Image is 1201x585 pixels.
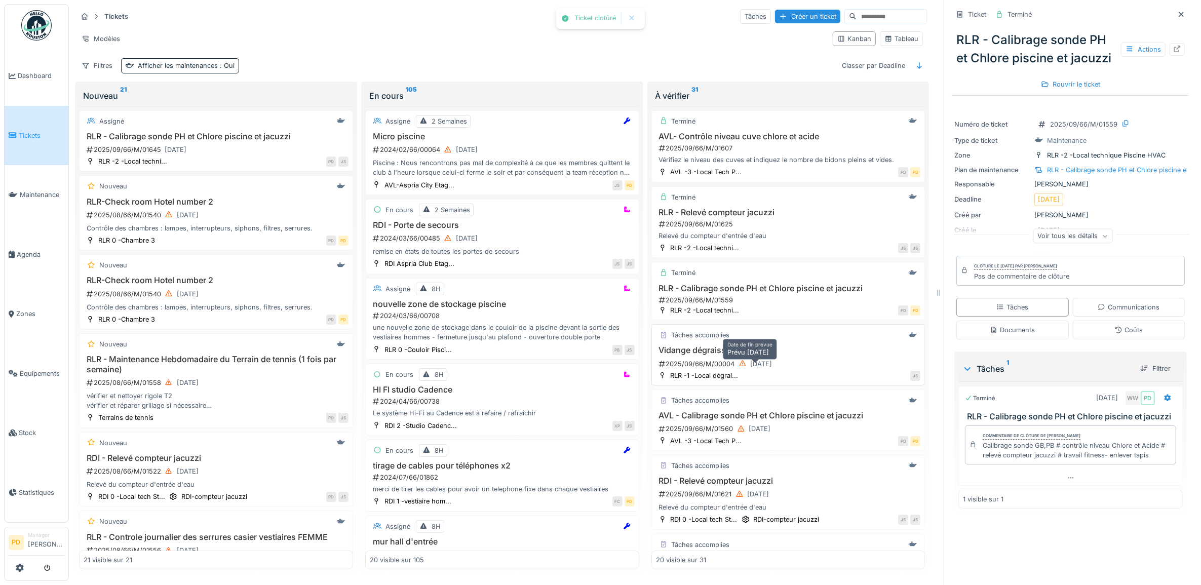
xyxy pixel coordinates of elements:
[658,422,921,435] div: 2025/09/66/M/01560
[656,345,921,355] h3: Vidange dégraisseur Cuisine
[671,167,742,177] div: AVL -3 -Local Tech P...
[432,284,441,294] div: 8H
[612,421,623,431] div: XP
[99,438,127,448] div: Nouveau
[338,413,348,423] div: JS
[370,220,635,230] h3: RDI - Porte de secours
[372,232,635,245] div: 2024/03/66/00485
[5,403,68,463] a: Stock
[370,323,635,342] div: une nouvelle zone de stockage dans le couloir de la piscine devant la sortie des vestiaires homme...
[672,192,696,202] div: Terminé
[370,555,424,565] div: 20 visible sur 105
[612,345,623,355] div: PB
[385,370,413,379] div: En cours
[5,46,68,106] a: Dashboard
[656,502,921,512] div: Relevé du compteur d'entrée d'eau
[84,391,348,410] div: vérifier et nettoyer rigole T2 vérifier et réparer grillage si nécessaire Nettoyer les entrées de...
[672,116,696,126] div: Terminé
[98,315,155,324] div: RLR 0 -Chambre 3
[723,339,777,360] div: Prévu [DATE]
[456,145,478,154] div: [DATE]
[181,492,247,501] div: RDI-compteur jacuzzi
[656,155,921,165] div: Vérifiez le niveau des cuves et indiquez le nombre de bidons pleins et vides.
[177,378,199,387] div: [DATE]
[967,412,1178,421] h3: RLR - Calibrage sonde PH et Chlore piscine et jacuzzi
[84,555,132,565] div: 21 visible sur 21
[672,461,730,471] div: Tâches accomplies
[9,531,64,556] a: PD Manager[PERSON_NAME]
[5,463,68,523] a: Statistiques
[384,345,452,355] div: RLR 0 -Couloir Pisci...
[372,549,635,561] div: 2024/07/66/01857
[177,210,199,220] div: [DATE]
[384,496,451,506] div: RDI 1 -vestiaire hom...
[98,413,153,422] div: Terrains de tennis
[338,315,348,325] div: PD
[5,165,68,225] a: Maintenance
[898,305,908,316] div: PD
[974,271,1069,281] div: Pas de commentaire de clôture
[1033,229,1112,244] div: Voir tous les détails
[28,531,64,553] li: [PERSON_NAME]
[692,90,699,102] sup: 31
[16,309,64,319] span: Zones
[754,515,820,524] div: RDI-compteur jacuzzi
[406,90,417,102] sup: 105
[898,436,908,446] div: PD
[656,208,921,217] h3: RLR - Relevé compteur jacuzzi
[84,132,348,141] h3: RLR - Calibrage sonde PH et Chlore piscine et jacuzzi
[1096,393,1118,403] div: [DATE]
[86,376,348,389] div: 2025/08/66/M/01558
[138,61,235,70] div: Afficher les maintenances
[1141,391,1155,405] div: PD
[1114,325,1143,335] div: Coûts
[672,330,730,340] div: Tâches accomplies
[385,284,410,294] div: Assigné
[370,247,635,256] div: remise en états de toutes les portes de secours
[751,359,772,369] div: [DATE]
[98,492,165,501] div: RDI 0 -Local tech St...
[370,537,635,547] h3: mur hall d'entrée
[385,205,413,215] div: En cours
[338,157,348,167] div: JS
[1126,391,1140,405] div: WW
[656,555,706,565] div: 20 visible sur 31
[326,492,336,502] div: PD
[910,167,920,177] div: PD
[99,260,127,270] div: Nouveau
[86,544,348,557] div: 2025/08/66/M/01556
[1136,362,1175,375] div: Filtrer
[84,197,348,207] h3: RLR-Check room Hotel number 2
[1037,77,1105,91] div: Rouvrir le ticket
[625,180,635,190] div: PD
[837,58,910,73] div: Classer par Deadline
[120,90,127,102] sup: 21
[385,446,413,455] div: En cours
[435,205,470,215] div: 2 Semaines
[898,167,908,177] div: PD
[672,540,730,550] div: Tâches accomplies
[326,157,336,167] div: PD
[370,299,635,309] h3: nouvelle zone de stockage piscine
[1121,42,1166,57] div: Actions
[28,531,64,539] div: Manager
[656,132,921,141] h3: AVL- Contrôle niveau cuve chlore et acide
[98,236,155,245] div: RLR 0 -Chambre 3
[86,143,348,156] div: 2025/09/66/M/01645
[671,305,740,315] div: RLR -2 -Local techni...
[435,370,444,379] div: 8H
[370,158,635,177] div: Piscine : Nous rencontrons pas mal de complexité à ce que les membres quittent le club à l'heure ...
[671,515,738,524] div: RDI 0 -Local tech St...
[456,233,478,243] div: [DATE]
[574,14,616,23] div: Ticket clotûré
[384,259,454,268] div: RDI Aspria Club Etag...
[910,515,920,525] div: JS
[672,268,696,278] div: Terminé
[954,210,1187,220] div: [PERSON_NAME]
[372,473,635,482] div: 2024/07/66/01862
[84,532,348,542] h3: RLR - Controle journalier des serrures casier vestiaires FEMME
[372,311,635,321] div: 2024/03/66/00708
[612,180,623,190] div: JS
[86,288,348,300] div: 2025/08/66/M/01540
[658,143,921,153] div: 2025/09/66/M/01607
